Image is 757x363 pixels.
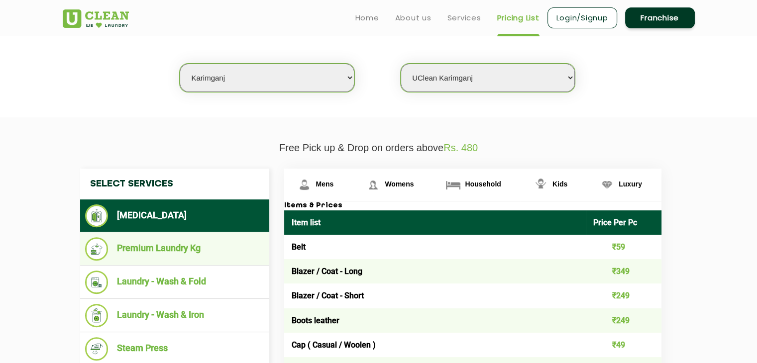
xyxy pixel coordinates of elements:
th: Price Per Pc [586,210,661,235]
a: About us [395,12,432,24]
td: Boots leather [284,308,586,333]
span: Household [465,180,501,188]
span: Womens [385,180,414,188]
li: Laundry - Wash & Fold [85,271,264,294]
h4: Select Services [80,169,269,199]
img: Luxury [598,176,616,193]
a: Login/Signup [547,7,617,28]
li: Laundry - Wash & Iron [85,304,264,327]
a: Franchise [625,7,695,28]
td: ₹49 [586,333,661,357]
img: Household [444,176,462,193]
td: Cap ( Casual / Woolen ) [284,333,586,357]
span: Luxury [619,180,642,188]
a: Home [355,12,379,24]
a: Pricing List [497,12,540,24]
td: ₹59 [586,235,661,259]
img: Premium Laundry Kg [85,237,108,261]
img: Laundry - Wash & Fold [85,271,108,294]
img: Steam Press [85,337,108,361]
li: [MEDICAL_DATA] [85,204,264,227]
td: ₹249 [586,283,661,308]
th: Item list [284,210,586,235]
li: Steam Press [85,337,264,361]
span: Kids [552,180,567,188]
h3: Items & Prices [284,201,661,210]
span: Mens [316,180,334,188]
img: Kids [532,176,549,193]
img: Mens [296,176,313,193]
td: ₹249 [586,308,661,333]
td: Blazer / Coat - Short [284,283,586,308]
td: Blazer / Coat - Long [284,259,586,283]
td: ₹349 [586,259,661,283]
img: UClean Laundry and Dry Cleaning [63,9,129,28]
td: Belt [284,235,586,259]
span: Rs. 480 [443,142,478,153]
a: Services [447,12,481,24]
img: Dry Cleaning [85,204,108,227]
img: Womens [364,176,382,193]
p: Free Pick up & Drop on orders above [63,142,695,154]
li: Premium Laundry Kg [85,237,264,261]
img: Laundry - Wash & Iron [85,304,108,327]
